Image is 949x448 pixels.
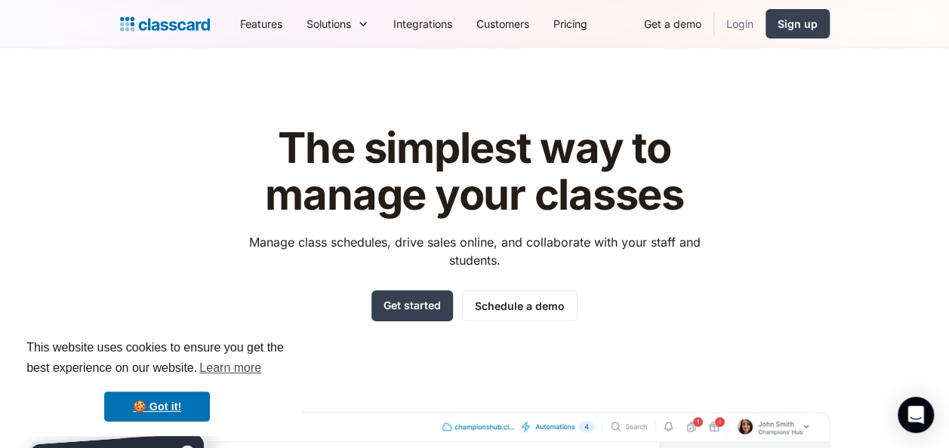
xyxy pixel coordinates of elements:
a: dismiss cookie message [104,391,210,422]
div: Sign up [778,16,818,32]
a: Features [228,7,294,41]
div: Solutions [307,16,351,32]
div: cookieconsent [12,324,302,436]
a: Customers [464,7,541,41]
a: Get started [371,290,453,321]
a: Pricing [541,7,599,41]
a: Sign up [766,9,830,38]
a: Get a demo [632,7,713,41]
div: Solutions [294,7,381,41]
a: home [120,14,210,35]
a: learn more about cookies [197,357,263,379]
div: Open Intercom Messenger [898,397,934,433]
a: Schedule a demo [462,290,578,321]
a: Integrations [381,7,464,41]
h1: The simplest way to manage your classes [235,125,714,218]
span: This website uses cookies to ensure you get the best experience on our website. [26,339,288,379]
a: Login [714,7,766,41]
p: Manage class schedules, drive sales online, and collaborate with your staff and students. [235,233,714,269]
